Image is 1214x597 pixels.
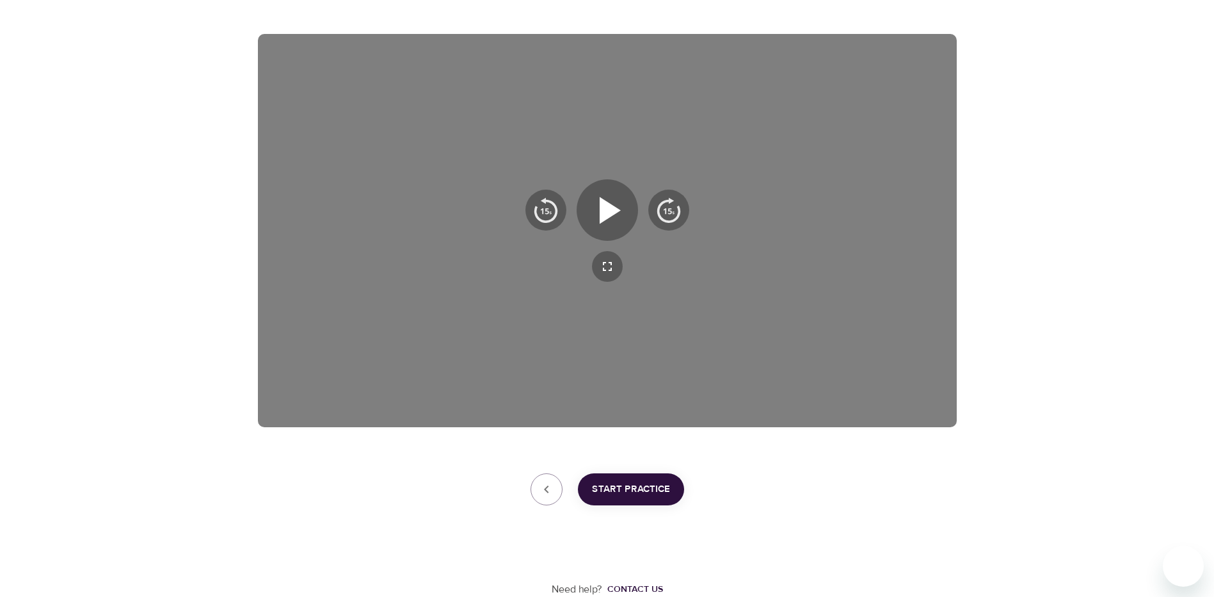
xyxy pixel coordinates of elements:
a: Contact us [602,583,663,596]
img: 15s_next.svg [656,197,682,223]
span: Start Practice [592,481,670,498]
iframe: Button to launch messaging window [1163,546,1204,587]
div: Contact us [607,583,663,596]
p: Need help? [552,582,602,597]
img: 15s_prev.svg [533,197,559,223]
button: Start Practice [578,473,684,505]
